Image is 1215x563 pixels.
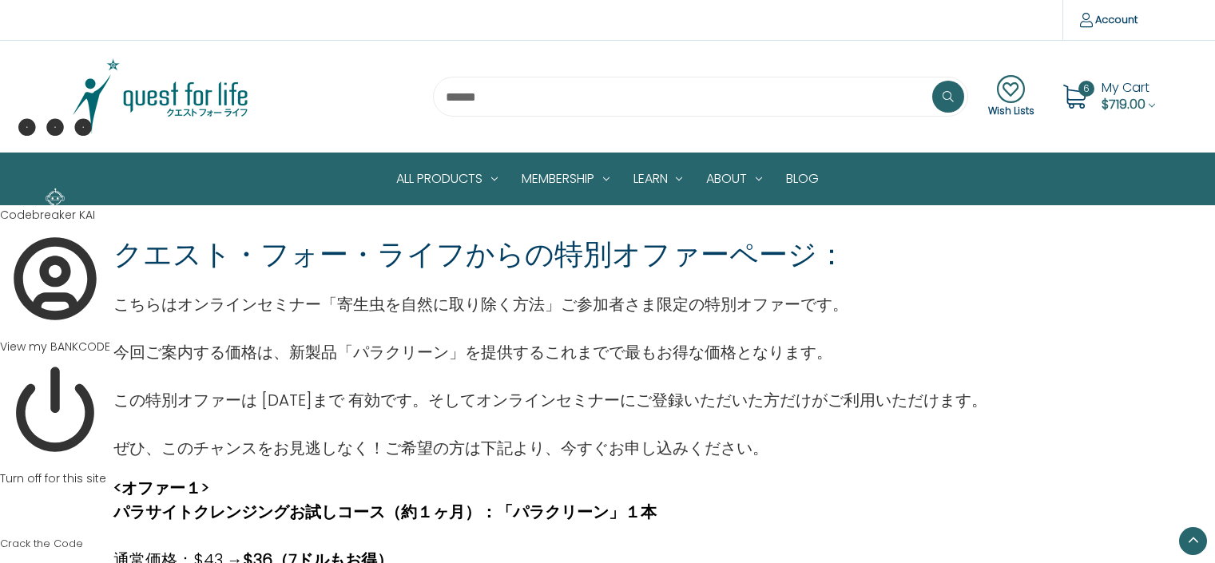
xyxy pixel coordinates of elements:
[1102,78,1155,113] a: Cart with 6 items
[43,487,67,511] img: tHpM1yUaNeRpvNZA00+lEaQxYogixVBFiuCLFYEWawIslgRZLEiyGJFkMWKIIsVQRYrgn8AiRa2BtrOgaUAAAAASUVORK5CYII=
[988,75,1034,118] a: Wish Lists
[113,436,987,460] p: ぜひ、このチャンスをお見逃しなく！ご希望の方は下記より、今すぐお申し込みください。
[510,153,621,204] a: Membership
[61,57,260,137] img: Quest Group
[774,153,831,204] a: Blog
[113,340,987,364] p: 今回ご案内する価格は、新製品「パラクリーン」を提供するこれまでで最もお得な価格となります。
[113,388,987,412] p: この特別オファーは [DATE]まで 有効です。そしてオンラインセミナーにご登録いただいた方だけがご利用いただけます。
[113,233,846,276] p: クエスト・フォー・ライフからの特別オファーページ：
[694,153,774,204] a: About
[1078,81,1094,97] span: 6
[1102,78,1149,97] span: My Cart
[113,477,209,499] strong: <オファー１>
[621,153,695,204] a: Learn
[113,292,987,316] p: こちらはオンラインセミナー「寄生虫を自然に取り除く方法」ご参加者さま限定の特別オファーです。
[46,188,65,207] img: nkSnSEy9oQAAAABJRU5ErkJggg==
[113,501,657,523] strong: パラサイトクレンジングお試しコース（約１ヶ月）：「パラクリーン」１本
[1102,95,1146,113] span: $719.00
[384,153,510,204] a: All Products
